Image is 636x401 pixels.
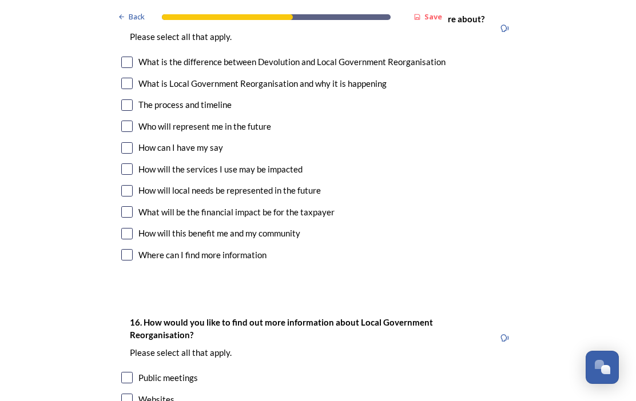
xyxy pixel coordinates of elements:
div: Public meetings [138,371,198,384]
button: Open Chat [586,351,619,384]
div: How can I have my say [138,141,223,154]
div: What is Local Government Reorganisation and why it is happening [138,77,387,90]
div: The process and timeline [138,98,232,111]
div: What is the difference between Devolution and Local Government Reorganisation [138,55,446,69]
div: How will the services I use may be impacted [138,163,303,176]
span: Back [129,11,145,22]
div: How will local needs be represented in the future [138,184,321,197]
div: How will this benefit me and my community [138,227,300,240]
div: Where can I find more information [138,248,267,262]
strong: Save [424,11,442,22]
div: What will be the financial impact be for the taxpayer [138,206,335,219]
div: Who will represent me in the future [138,120,271,133]
p: Please select all that apply. [130,347,486,359]
p: Please select all that apply. [130,31,484,43]
strong: 16. How would you like to find out more information about Local Government Reorganisation? [130,317,435,339]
